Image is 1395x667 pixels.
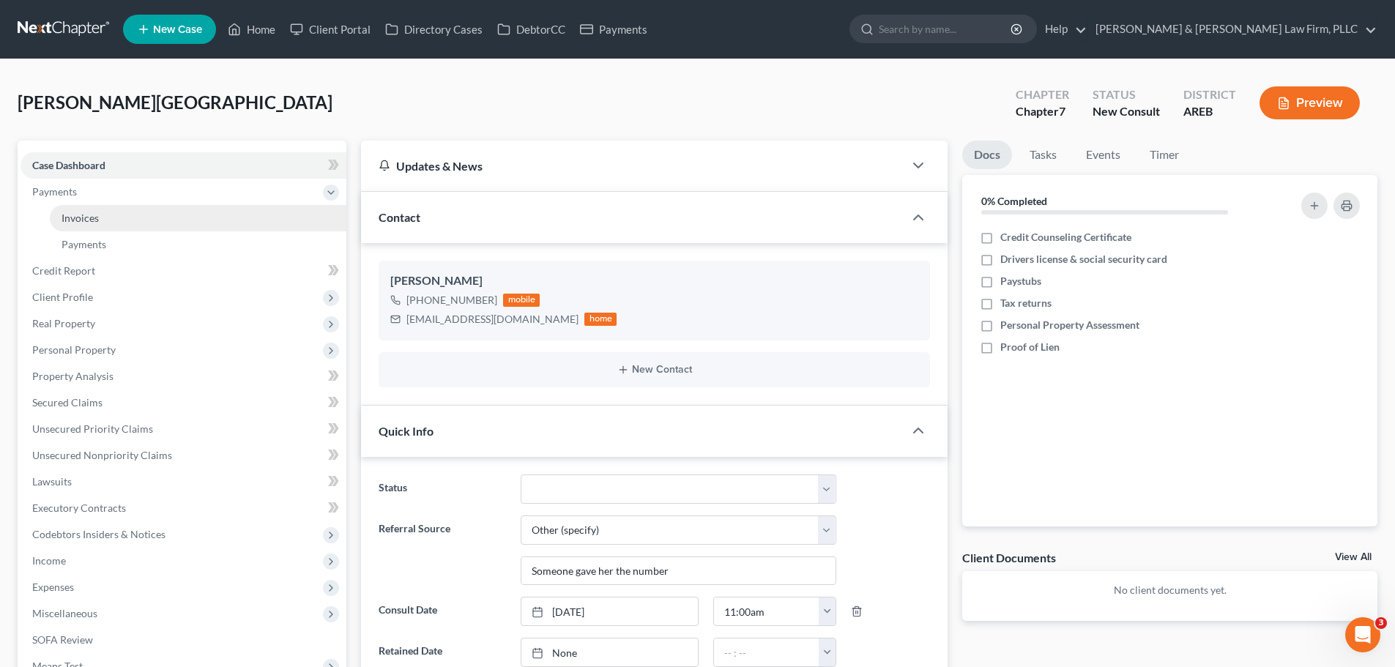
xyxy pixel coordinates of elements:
a: Events [1074,141,1132,169]
span: [PERSON_NAME][GEOGRAPHIC_DATA] [18,92,332,113]
button: Preview [1260,86,1360,119]
a: Home [220,16,283,42]
input: -- : -- [714,597,819,625]
div: home [584,313,617,326]
a: None [521,638,698,666]
div: District [1183,86,1236,103]
label: Status [371,474,513,504]
div: New Consult [1093,103,1160,120]
input: Search by name... [879,15,1013,42]
span: Miscellaneous [32,607,97,619]
a: Case Dashboard [21,152,346,179]
a: Unsecured Priority Claims [21,416,346,442]
span: Quick Info [379,424,434,438]
span: Real Property [32,317,95,329]
a: Docs [962,141,1012,169]
span: Codebtors Insiders & Notices [32,528,165,540]
input: -- : -- [714,638,819,666]
a: Executory Contracts [21,495,346,521]
div: mobile [503,294,540,307]
a: Client Portal [283,16,378,42]
span: Paystubs [1000,274,1041,288]
button: New Contact [390,364,918,376]
label: Referral Source [371,515,513,586]
span: Executory Contracts [32,502,126,514]
span: Credit Report [32,264,95,277]
a: [DATE] [521,597,698,625]
span: 7 [1059,104,1065,118]
span: Secured Claims [32,396,103,409]
span: Payments [32,185,77,198]
span: Personal Property [32,343,116,356]
a: Credit Report [21,258,346,284]
label: Consult Date [371,597,513,626]
div: AREB [1183,103,1236,120]
div: [PERSON_NAME] [390,272,918,290]
span: Personal Property Assessment [1000,318,1139,332]
div: Chapter [1016,86,1069,103]
div: Status [1093,86,1160,103]
span: Payments [62,238,106,250]
span: Property Analysis [32,370,114,382]
a: Directory Cases [378,16,490,42]
span: Credit Counseling Certificate [1000,230,1131,245]
a: Help [1038,16,1087,42]
span: Client Profile [32,291,93,303]
span: Invoices [62,212,99,224]
span: Proof of Lien [1000,340,1060,354]
div: Updates & News [379,158,886,174]
span: Unsecured Priority Claims [32,422,153,435]
span: Case Dashboard [32,159,105,171]
iframe: Intercom live chat [1345,617,1380,652]
a: Timer [1138,141,1191,169]
a: Payments [573,16,655,42]
a: Lawsuits [21,469,346,495]
a: SOFA Review [21,627,346,653]
a: Property Analysis [21,363,346,390]
span: New Case [153,24,202,35]
label: Retained Date [371,638,513,667]
input: Other Referral Source [521,557,836,585]
p: No client documents yet. [974,583,1366,597]
a: Unsecured Nonpriority Claims [21,442,346,469]
span: SOFA Review [32,633,93,646]
div: Client Documents [962,550,1056,565]
div: [PHONE_NUMBER] [406,293,497,308]
a: [PERSON_NAME] & [PERSON_NAME] Law Firm, PLLC [1088,16,1377,42]
div: [EMAIL_ADDRESS][DOMAIN_NAME] [406,312,579,327]
span: 3 [1375,617,1387,629]
a: Payments [50,231,346,258]
a: Secured Claims [21,390,346,416]
span: Expenses [32,581,74,593]
a: View All [1335,552,1372,562]
span: Contact [379,210,420,224]
strong: 0% Completed [981,195,1047,207]
span: Tax returns [1000,296,1052,310]
span: Drivers license & social security card [1000,252,1167,267]
a: Invoices [50,205,346,231]
span: Income [32,554,66,567]
a: Tasks [1018,141,1068,169]
a: DebtorCC [490,16,573,42]
div: Chapter [1016,103,1069,120]
span: Unsecured Nonpriority Claims [32,449,172,461]
span: Lawsuits [32,475,72,488]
